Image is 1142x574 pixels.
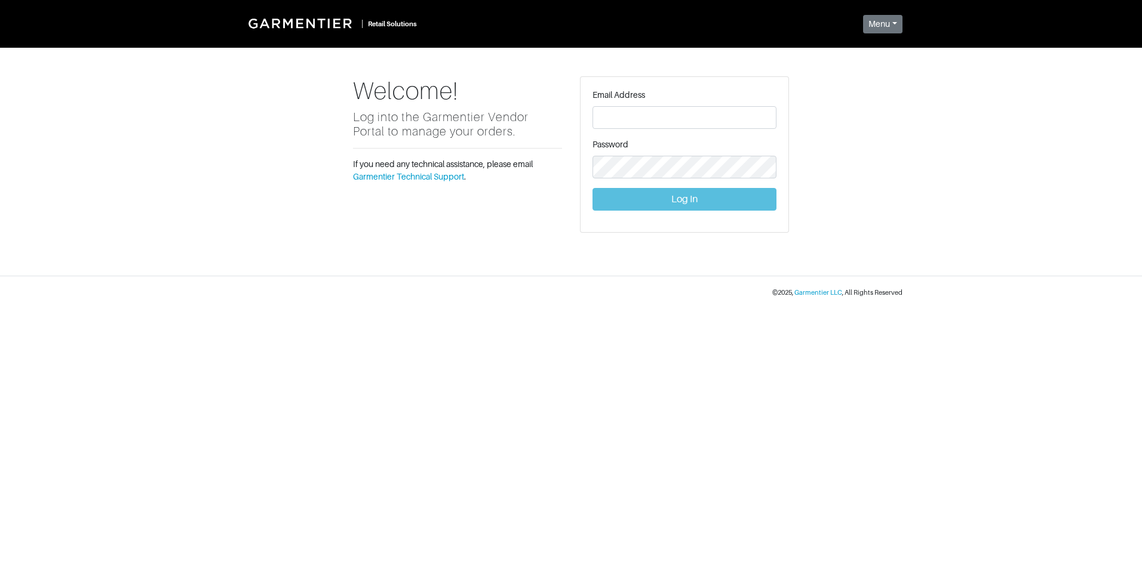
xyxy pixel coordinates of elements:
a: |Retail Solutions [240,10,422,37]
small: © 2025 , , All Rights Reserved [772,289,902,296]
button: Log In [593,188,776,211]
p: If you need any technical assistance, please email . [353,158,562,183]
h5: Log into the Garmentier Vendor Portal to manage your orders. [353,110,562,138]
a: Garmentier LLC [794,289,842,296]
h1: Welcome! [353,76,562,105]
img: Garmentier [242,12,361,35]
button: Menu [863,15,902,33]
div: | [361,17,363,30]
label: Password [593,138,628,151]
a: Garmentier Technical Support [353,172,464,181]
small: Retail Solutions [368,20,417,27]
label: Email Address [593,89,645,101]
